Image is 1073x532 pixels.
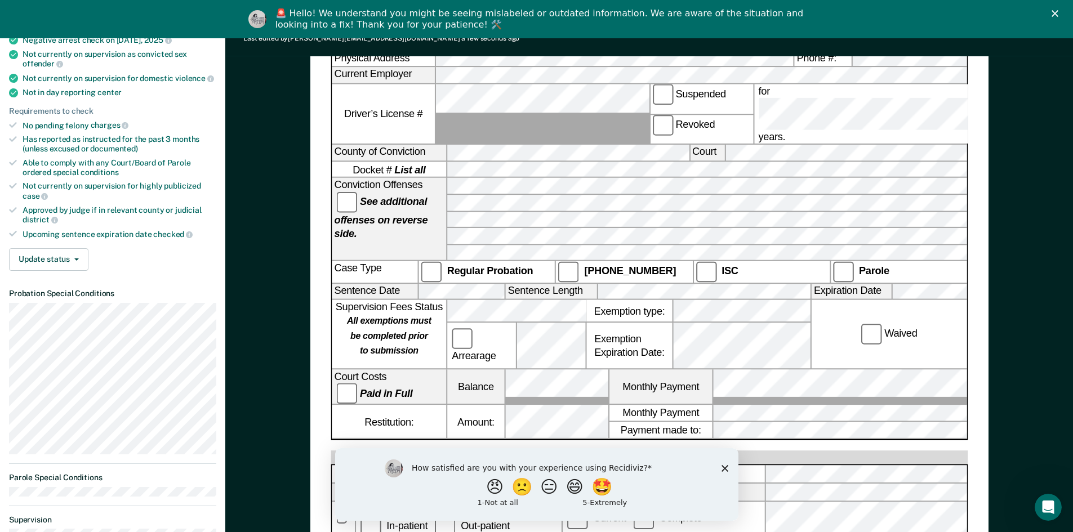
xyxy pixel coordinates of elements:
[505,284,596,299] label: Sentence Length
[586,323,672,369] div: Exemption Expiration Date:
[23,35,216,45] div: Negative arrest check on [DATE],
[336,383,357,404] input: Paid in Full
[248,10,266,28] img: Profile image for Kim
[23,120,216,131] div: No pending felony
[334,196,428,239] strong: See additional offenses on reverse side.
[652,115,673,136] input: Revoked
[447,405,504,437] label: Amount:
[449,329,514,363] label: Arrearage
[696,262,716,283] input: ISC
[861,324,881,345] input: Waived
[332,370,446,404] div: Court Costs
[332,68,434,83] label: Current Employer
[452,329,473,350] input: Arrearage
[275,8,807,30] div: 🚨 Hello! We understand you might be seeing mislabeled or outdated information. We are aware of th...
[447,266,533,277] strong: Regular Probation
[586,300,672,322] label: Exemption type:
[332,300,446,369] div: Supervision Fees Status
[23,88,216,97] div: Not in day reporting
[332,145,446,161] label: County of Conviction
[794,51,851,66] label: Phone #:
[447,370,504,404] label: Balance
[811,284,891,299] label: Expiration Date
[722,266,738,277] strong: ISC
[332,178,446,261] div: Conviction Offenses
[23,135,216,154] div: Has reported as instructed for the past 3 months (unless excused or
[23,181,216,200] div: Not currently on supervision for highly publicized
[23,215,58,224] span: district
[23,229,216,239] div: Upcoming sentence expiration date
[332,284,417,299] label: Sentence Date
[584,266,676,277] strong: [PHONE_NUMBER]
[175,74,214,83] span: violence
[153,230,193,239] span: checked
[335,448,738,521] iframe: Survey by Kim from Recidiviz
[23,50,216,69] div: Not currently on supervision as convicted sex
[609,370,712,404] label: Monthly Payment
[347,316,431,356] strong: All exemptions must be completed prior to submission
[23,73,216,83] div: Not currently on supervision for domestic
[332,51,434,66] label: Physical Address
[358,520,433,531] label: In-patient
[652,84,673,105] input: Suspended
[23,191,48,200] span: case
[332,405,446,437] div: Restitution:
[353,163,425,176] span: Docket #
[859,266,889,277] strong: Parole
[1052,10,1063,17] div: Close
[433,520,512,531] label: Out-patient
[336,192,357,213] input: See additional offenses on reverse side.
[858,324,919,345] label: Waived
[9,515,216,525] dt: Supervision
[360,387,412,399] strong: Paid in Full
[832,262,853,283] input: Parole
[1035,494,1062,521] iframe: Intercom live chat
[23,205,216,225] div: Approved by judge if in relevant county or judicial
[461,34,519,42] span: a few seconds ago
[23,59,63,68] span: offender
[332,84,434,144] label: Driver’s License #
[90,144,137,153] span: documented)
[9,106,216,116] div: Requirements to check
[9,473,216,482] dt: Parole Special Conditions
[689,145,724,161] label: Court
[332,262,417,283] div: Case Type
[91,120,129,129] span: charges
[650,84,753,114] label: Suspended
[758,98,1072,130] input: for years.
[394,164,425,175] strong: List all
[9,289,216,298] dt: Probation Special Conditions
[9,248,88,271] button: Update status
[558,262,579,283] input: [PHONE_NUMBER]
[650,115,753,144] label: Revoked
[562,465,764,482] label: Date of last [MEDICAL_DATA]
[81,168,119,177] span: conditions
[421,262,442,283] input: Regular Probation
[609,422,712,438] label: Payment made to:
[97,88,122,97] span: center
[144,35,171,44] span: 2025
[23,158,216,177] div: Able to comply with any Court/Board of Parole ordered special
[609,405,712,421] label: Monthly Payment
